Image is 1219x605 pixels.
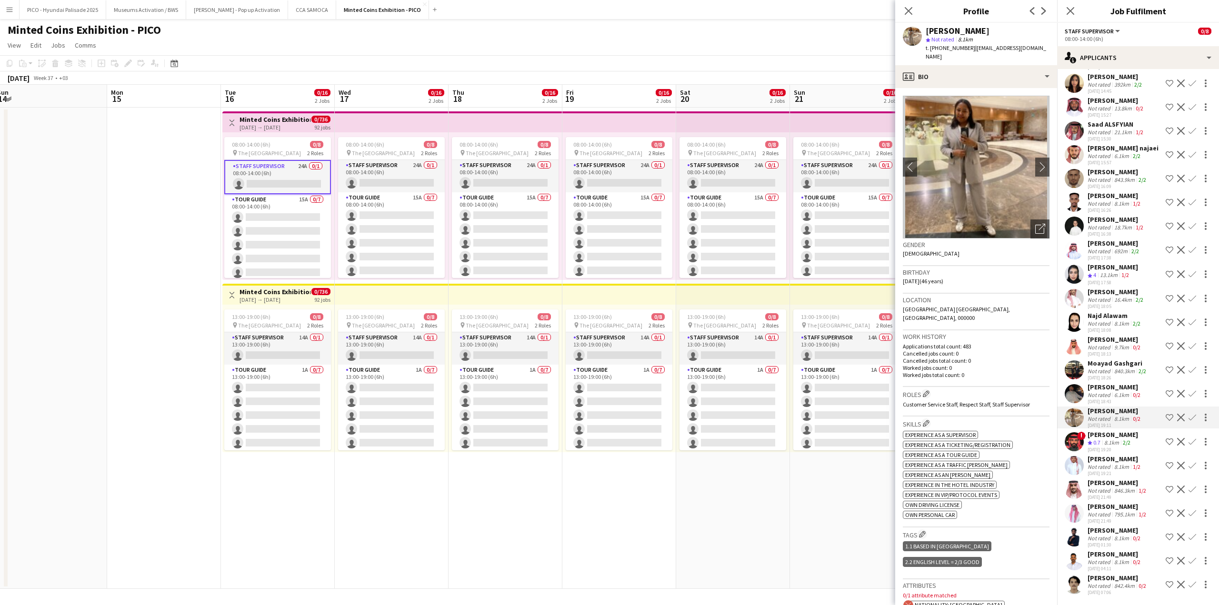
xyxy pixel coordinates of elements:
div: 392km [1112,81,1132,88]
div: [PERSON_NAME] [1088,550,1142,558]
app-skills-label: 2/2 [1139,176,1146,183]
span: 0/8 [651,313,665,320]
p: Cancelled jobs count: 0 [903,350,1049,357]
span: 0/16 [542,89,558,96]
span: 08:00-14:00 (6h) [573,141,612,148]
app-skills-label: 2/2 [1123,439,1130,446]
span: 0/8 [765,141,779,148]
div: 692m [1112,248,1129,255]
a: Jobs [47,39,69,51]
h3: Tags [903,529,1049,539]
span: 16 [223,93,236,104]
span: Experience as a Supervisor [905,431,976,438]
span: 0/16 [883,89,899,96]
div: 16.4km [1112,296,1134,303]
h3: Gender [903,240,1049,249]
div: 2 Jobs [770,97,785,104]
div: Not rated [1088,487,1112,494]
span: 0/8 [538,313,551,320]
div: 08:00-14:00 (6h)0/8 The [GEOGRAPHIC_DATA]2 RolesStaff Supervisor24A0/108:00-14:00 (6h) Tour Guide... [793,137,900,278]
app-skills-label: 1/2 [1139,487,1146,494]
div: [DATE] 18:08 [1088,327,1142,333]
span: Experience as an [PERSON_NAME] [905,471,990,478]
img: Crew avatar or photo [903,96,1049,238]
span: 19 [565,93,574,104]
span: Tue [225,88,236,97]
app-card-role: Staff Supervisor14A0/113:00-19:00 (6h) [338,332,445,365]
span: 08:00-14:00 (6h) [232,141,270,148]
span: 8.1km [956,36,975,43]
div: Not rated [1088,511,1112,518]
div: [DATE] 18:43 [1088,398,1142,405]
span: 2 Roles [762,149,779,157]
span: Comms [75,41,96,50]
div: [PERSON_NAME] [1088,407,1142,415]
div: Not rated [1088,582,1112,589]
h3: Minted Coins Exhibition - Night Shift [240,288,310,296]
div: 2 Jobs [429,97,444,104]
div: 08:00-14:00 (6h) [1065,35,1211,42]
app-job-card: 08:00-14:00 (6h)0/8 The [GEOGRAPHIC_DATA]2 RolesStaff Supervisor24A0/108:00-14:00 (6h) Tour Guide... [566,137,672,278]
app-skills-label: 1/2 [1136,224,1143,231]
div: Not rated [1088,224,1112,231]
app-job-card: 13:00-19:00 (6h)0/8 The [GEOGRAPHIC_DATA]2 RolesStaff Supervisor14A0/113:00-19:00 (6h) Tour Guide... [679,309,786,450]
app-job-card: 13:00-19:00 (6h)0/8 The [GEOGRAPHIC_DATA]2 RolesStaff Supervisor14A0/113:00-19:00 (6h) Tour Guide... [566,309,672,450]
div: 843.9km [1112,176,1137,183]
app-card-role: Staff Supervisor24A0/108:00-14:00 (6h) [679,160,786,192]
span: Experience as a Tour Guide [905,451,977,458]
span: The [GEOGRAPHIC_DATA] [580,322,642,329]
span: The [GEOGRAPHIC_DATA] [352,149,415,157]
span: 0/16 [428,89,444,96]
span: ! [1077,432,1086,440]
div: [DATE] 16:09 [1088,183,1148,189]
span: 0/8 [1198,28,1211,35]
span: The [GEOGRAPHIC_DATA] [238,149,301,157]
app-card-role: Tour Guide1A0/713:00-19:00 (6h) [452,365,559,480]
p: Cancelled jobs total count: 0 [903,357,1049,364]
div: [PERSON_NAME] [1088,335,1142,344]
div: Not rated [1088,415,1112,422]
app-skills-label: 1/2 [1133,463,1140,470]
span: 2 Roles [535,322,551,329]
div: 840.3km [1112,367,1137,375]
app-card-role: Staff Supervisor14A0/113:00-19:00 (6h) [224,332,331,365]
div: [PERSON_NAME] [1088,430,1138,439]
div: [PERSON_NAME] [1088,383,1142,391]
div: [DATE] 15:27 [1088,112,1145,118]
span: The [GEOGRAPHIC_DATA] [580,149,642,157]
div: [PERSON_NAME] [1088,526,1142,535]
span: 18 [451,93,464,104]
app-skills-label: 0/2 [1136,105,1143,112]
app-card-role: Staff Supervisor14A0/113:00-19:00 (6h) [793,332,900,365]
span: 13:00-19:00 (6h) [232,313,270,320]
app-skills-label: 0/2 [1133,415,1140,422]
div: 2.2 English Level = 2/3 Good [903,557,982,567]
div: 8.1km [1112,535,1131,542]
div: 2 Jobs [884,97,899,104]
span: 13:00-19:00 (6h) [801,313,839,320]
h3: Roles [903,389,1049,399]
div: [DATE] 04:11 [1088,565,1142,572]
span: The [GEOGRAPHIC_DATA] [238,322,301,329]
app-skills-label: 2/2 [1131,248,1139,255]
span: 2 Roles [649,322,665,329]
div: 13:00-19:00 (6h)0/8 The [GEOGRAPHIC_DATA]2 RolesStaff Supervisor14A0/113:00-19:00 (6h) Tour Guide... [338,309,445,450]
button: Museums Activation / BWS [106,0,186,19]
span: Staff Supervisor [1065,28,1114,35]
span: The [GEOGRAPHIC_DATA] [693,322,756,329]
span: Sat [680,88,690,97]
app-skills-label: 2/2 [1133,152,1140,159]
div: [DATE] 14:45 [1088,88,1144,94]
div: Not rated [1088,105,1112,112]
span: Customer Service Staff, Respect Staff, Staff Supervisor [903,401,1030,408]
h3: Job Fulfilment [1057,5,1219,17]
div: 92 jobs [314,123,330,131]
div: [PERSON_NAME] [1088,168,1148,176]
span: 15 [110,93,123,104]
span: t. [PHONE_NUMBER] [926,44,975,51]
span: Experience as a Traffic [PERSON_NAME] [905,461,1008,468]
div: 2 Jobs [315,97,330,104]
span: Experience in VIP/Protocol Events [905,491,997,498]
